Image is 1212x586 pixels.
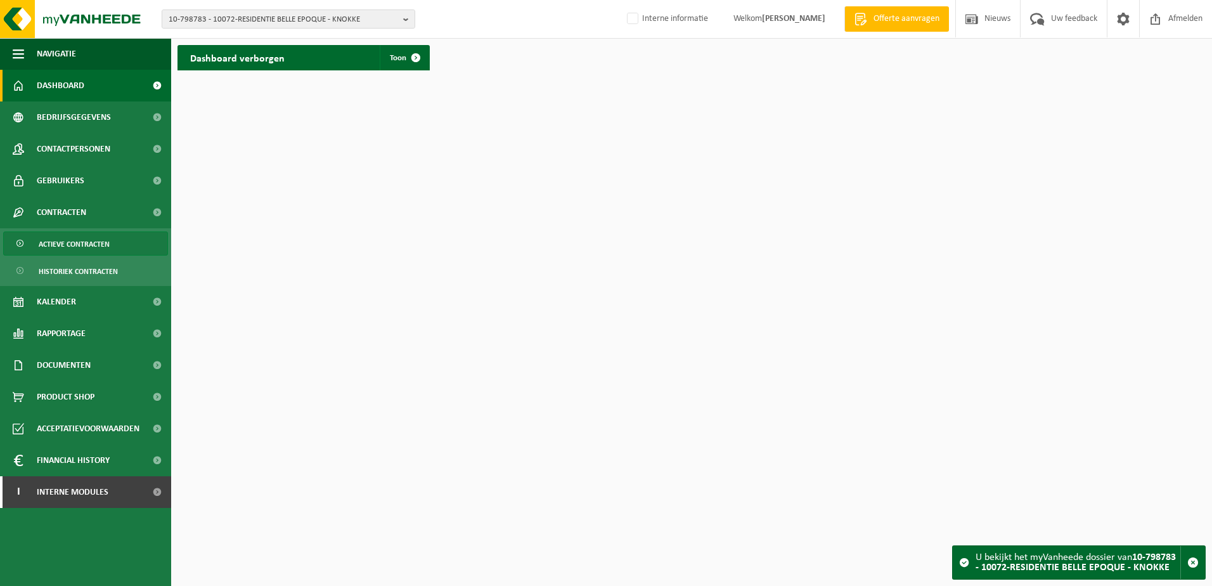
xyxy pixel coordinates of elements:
[37,38,76,70] span: Navigatie
[13,476,24,508] span: I
[37,476,108,508] span: Interne modules
[177,45,297,70] h2: Dashboard verborgen
[762,14,825,23] strong: [PERSON_NAME]
[37,101,111,133] span: Bedrijfsgegevens
[624,10,708,29] label: Interne informatie
[39,232,110,256] span: Actieve contracten
[37,349,91,381] span: Documenten
[37,70,84,101] span: Dashboard
[380,45,429,70] a: Toon
[39,259,118,283] span: Historiek contracten
[37,286,76,318] span: Kalender
[162,10,415,29] button: 10-798783 - 10072-RESIDENTIE BELLE EPOQUE - KNOKKE
[37,445,110,476] span: Financial History
[390,54,406,62] span: Toon
[844,6,949,32] a: Offerte aanvragen
[976,546,1180,579] div: U bekijkt het myVanheede dossier van
[37,197,86,228] span: Contracten
[169,10,398,29] span: 10-798783 - 10072-RESIDENTIE BELLE EPOQUE - KNOKKE
[37,133,110,165] span: Contactpersonen
[976,552,1176,573] strong: 10-798783 - 10072-RESIDENTIE BELLE EPOQUE - KNOKKE
[37,381,94,413] span: Product Shop
[3,231,168,256] a: Actieve contracten
[3,259,168,283] a: Historiek contracten
[870,13,943,25] span: Offerte aanvragen
[37,165,84,197] span: Gebruikers
[37,318,86,349] span: Rapportage
[37,413,139,445] span: Acceptatievoorwaarden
